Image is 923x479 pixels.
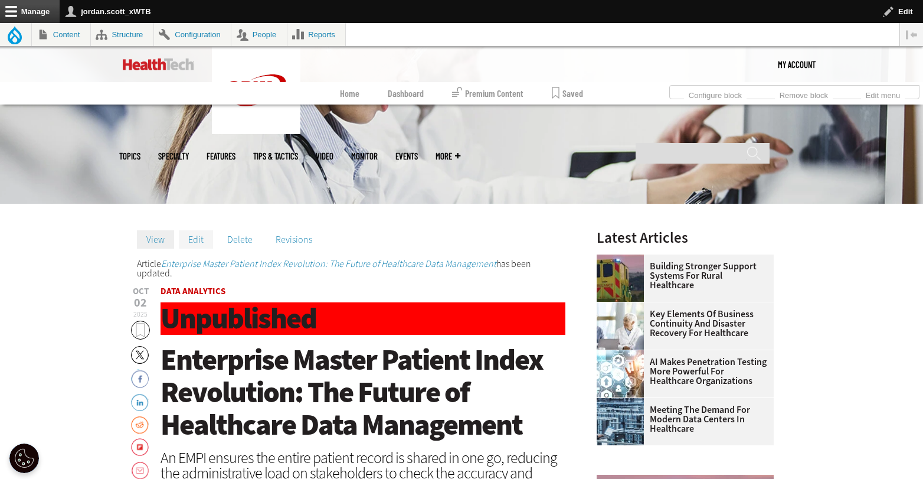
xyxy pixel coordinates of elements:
[212,47,300,134] img: Home
[597,255,650,264] a: ambulance driving down country road at sunset
[597,398,650,408] a: engineer with laptop overlooking data center
[131,287,150,296] span: Oct
[161,258,496,270] a: Enterprise Master Patient Index Revolution: The Future of Healthcare Data Management
[452,82,523,105] a: Premium Content
[436,152,460,161] span: More
[212,125,300,137] a: CDW
[597,405,767,434] a: Meeting the Demand for Modern Data Centers in Healthcare
[684,87,747,100] a: Configure block
[597,398,644,445] img: engineer with laptop overlooking data center
[161,340,543,444] span: Enterprise Master Patient Index Revolution: The Future of Healthcare Data Management
[597,350,650,360] a: Healthcare and hacking concept
[231,23,287,46] a: People
[154,23,231,46] a: Configuration
[316,152,333,161] a: Video
[900,23,923,46] button: Vertical orientation
[287,23,346,46] a: Reports
[778,47,816,82] div: User menu
[552,82,583,105] a: Saved
[137,259,565,278] div: Status message
[597,302,650,312] a: incident response team discusses around a table
[9,444,39,473] button: Open Preferences
[597,255,644,302] img: ambulance driving down country road at sunset
[9,444,39,473] div: Cookie Settings
[137,230,174,248] a: View
[32,23,90,46] a: Content
[775,87,833,100] a: Remove block
[597,230,774,245] h3: Latest Articles
[161,302,565,335] h1: Unpublished
[597,302,644,350] img: incident response team discusses around a table
[597,262,767,290] a: Building Stronger Support Systems for Rural Healthcare
[207,152,235,161] a: Features
[351,152,378,161] a: MonITor
[597,350,644,397] img: Healthcare and hacking concept
[253,152,298,161] a: Tips & Tactics
[161,285,225,297] a: Data Analytics
[861,87,905,100] a: Edit menu
[340,82,359,105] a: Home
[218,230,262,248] a: Delete
[266,230,322,248] a: Revisions
[119,152,140,161] span: Topics
[179,230,213,248] a: Edit
[395,152,418,161] a: Events
[388,82,424,105] a: Dashboard
[597,357,767,386] a: AI Makes Penetration Testing More Powerful for Healthcare Organizations
[597,309,767,338] a: Key Elements of Business Continuity and Disaster Recovery for Healthcare
[133,309,148,319] span: 2025
[91,23,153,46] a: Structure
[778,47,816,82] a: My Account
[123,58,194,70] img: Home
[131,297,150,309] span: 02
[158,152,189,161] span: Specialty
